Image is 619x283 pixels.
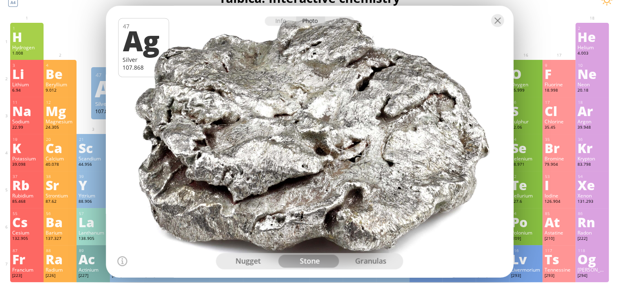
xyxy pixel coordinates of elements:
div: 16 [512,100,540,105]
div: Neon [577,81,607,88]
div: 39.098 [12,162,42,168]
div: 18 [578,100,607,105]
div: S [511,104,540,117]
div: 53 [545,174,574,179]
div: 118 [578,248,607,253]
div: 40.078 [46,162,75,168]
div: 47 [96,71,132,79]
div: 57 [79,211,108,216]
div: 4.003 [577,50,607,57]
div: Astatine [545,229,574,236]
div: 84 [512,211,540,216]
div: Strontium [46,192,75,199]
div: granulas [340,254,402,268]
div: 89 [79,248,108,253]
div: Cs [12,215,42,228]
div: Rn [577,215,607,228]
div: Sc [79,141,108,154]
div: 3D [325,16,354,26]
div: Ra [46,252,75,265]
div: Lithium [12,81,42,88]
div: Scandium [79,155,108,162]
div: Francium [12,266,42,273]
div: stone [279,254,340,268]
div: Ba [46,215,75,228]
div: 88.906 [79,199,108,205]
div: 21 [79,137,108,142]
div: 85 [545,211,574,216]
div: 11 [13,100,42,105]
div: O [511,67,540,80]
div: 127.6 [511,199,540,205]
div: [210] [545,236,574,242]
div: Ar [577,104,607,117]
div: Livermorium [511,266,540,273]
div: Sr [46,178,75,191]
div: 78.971 [511,162,540,168]
div: 19 [13,137,42,142]
div: [293] [545,273,574,279]
div: He [577,30,607,43]
div: 116 [512,248,540,253]
div: Rubidium [12,192,42,199]
div: 10 [578,63,607,68]
div: Na [12,104,42,117]
div: 36 [578,137,607,142]
div: Po [511,215,540,228]
div: [209] [511,236,540,242]
div: Xenon [577,192,607,199]
div: Te [511,178,540,191]
div: Info [265,16,296,26]
div: 56 [46,211,75,216]
div: Be [46,67,75,80]
div: Ts [545,252,574,265]
div: Silver [122,56,164,64]
div: 87.62 [46,199,75,205]
div: 44.956 [79,162,108,168]
div: 20 [46,137,75,142]
div: Se [511,141,540,154]
div: Br [545,141,574,154]
div: Tennessine [545,266,574,273]
div: 39 [79,174,108,179]
div: Iodine [545,192,574,199]
div: 8 [512,63,540,68]
div: 3 [13,63,42,68]
div: 9 [545,63,574,68]
div: Actinium [79,266,108,273]
div: Ca [46,141,75,154]
div: Krypton [577,155,607,162]
div: Sodium [12,118,42,125]
div: I [545,178,574,191]
div: Potassium [12,155,42,162]
div: Helium [577,44,607,50]
div: Y [79,178,108,191]
div: 37 [13,174,42,179]
div: 85.468 [12,199,42,205]
div: 107.868 [122,64,164,71]
div: 24.305 [46,125,75,131]
div: Hydrogen [12,44,42,50]
div: [226] [46,273,75,279]
div: [223] [12,273,42,279]
div: 34 [512,137,540,142]
div: 83.798 [577,162,607,168]
div: Sulphur [511,118,540,125]
div: [294] [577,273,607,279]
div: Fr [12,252,42,265]
div: 86 [578,211,607,216]
div: Mg [46,104,75,117]
div: 132.905 [12,236,42,242]
div: 20.18 [577,88,607,94]
div: 18.998 [545,88,574,94]
div: 6.94 [12,88,42,94]
div: 2 [578,26,607,31]
div: 17 [545,100,574,105]
div: Magnesium [46,118,75,125]
div: K [12,141,42,154]
div: 12 [46,100,75,105]
div: Silver [95,100,132,107]
div: Ne [577,67,607,80]
div: Li [12,67,42,80]
div: 131.293 [577,199,607,205]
